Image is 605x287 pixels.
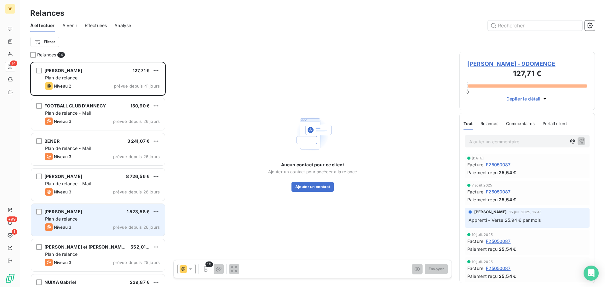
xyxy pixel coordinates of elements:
[472,260,493,264] span: 10 juil. 2025
[584,266,599,281] div: Open Intercom Messenger
[126,174,150,179] span: 8 726,56 €
[506,121,535,126] span: Commentaires
[127,209,150,214] span: 1 523,58 €
[486,161,510,168] span: F25050087
[467,246,498,252] span: Paiement reçu
[467,265,485,272] span: Facture :
[113,225,160,230] span: prévue depuis 26 jours
[113,154,160,159] span: prévue depuis 26 jours
[130,279,150,285] span: 229,87 €
[44,103,106,108] span: FOOTBALL CLUB D'ANNECY
[54,154,71,159] span: Niveau 3
[472,233,493,237] span: 10 juil. 2025
[62,22,77,29] span: À venir
[292,114,333,154] img: Empty state
[45,181,91,186] span: Plan de relance - Mail
[467,60,587,68] span: [PERSON_NAME] - 9DOMENGE
[467,238,485,244] span: Facture :
[543,121,567,126] span: Portail client
[114,22,131,29] span: Analyse
[133,68,150,73] span: 127,71 €
[57,52,65,58] span: 14
[45,216,78,221] span: Plan de relance
[474,209,507,215] span: [PERSON_NAME]
[85,22,107,29] span: Effectuées
[130,103,150,108] span: 150,90 €
[54,260,71,265] span: Niveau 3
[506,95,541,102] span: Déplier le détail
[44,68,82,73] span: [PERSON_NAME]
[54,225,71,230] span: Niveau 3
[127,138,150,144] span: 3 241,07 €
[291,182,334,192] button: Ajouter un contact
[44,138,60,144] span: BENER
[45,75,78,80] span: Plan de relance
[30,62,166,287] div: grid
[113,119,160,124] span: prévue depuis 26 jours
[54,189,71,194] span: Niveau 3
[5,273,15,283] img: Logo LeanPay
[467,273,498,279] span: Paiement reçu
[509,210,542,214] span: 15 juil. 2025, 16:45
[45,146,91,151] span: Plan de relance - Mail
[504,95,550,102] button: Déplier le détail
[467,196,498,203] span: Paiement reçu
[425,264,448,274] button: Envoyer
[44,209,82,214] span: [PERSON_NAME]
[467,188,485,195] span: Facture :
[45,251,78,257] span: Plan de relance
[268,169,357,174] span: Ajouter un contact pour accéder à la relance
[54,83,71,89] span: Niveau 2
[54,119,71,124] span: Niveau 3
[113,189,160,194] span: prévue depuis 26 jours
[469,217,541,223] span: Apprenti - Verse 25.94 € par mois
[281,162,344,168] span: Aucun contact pour ce client
[30,37,59,47] button: Filtrer
[44,244,126,250] span: [PERSON_NAME] et [PERSON_NAME]
[44,279,76,285] span: NUIXA Gabriel
[486,265,510,272] span: F25050087
[12,229,17,235] span: 1
[467,169,498,176] span: Paiement reçu
[499,246,516,252] span: 25,54 €
[499,169,516,176] span: 25,54 €
[481,121,498,126] span: Relances
[472,156,484,160] span: [DATE]
[30,8,64,19] h3: Relances
[467,161,485,168] span: Facture :
[472,183,493,187] span: 7 août 2025
[499,273,516,279] span: 25,54 €
[10,60,17,66] span: 14
[486,188,510,195] span: F25050087
[467,68,587,81] h3: 127,71 €
[30,22,55,29] span: À effectuer
[37,52,56,58] span: Relances
[464,121,473,126] span: Tout
[5,4,15,14] div: DE
[488,20,582,31] input: Rechercher
[466,89,469,95] span: 0
[499,196,516,203] span: 25,54 €
[44,174,82,179] span: [PERSON_NAME]
[7,216,17,222] span: +99
[45,110,91,116] span: Plan de relance - Mail
[114,83,160,89] span: prévue depuis 41 jours
[113,260,160,265] span: prévue depuis 25 jours
[130,244,150,250] span: 552,01 €
[205,261,213,267] span: 1/1
[486,238,510,244] span: F25050087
